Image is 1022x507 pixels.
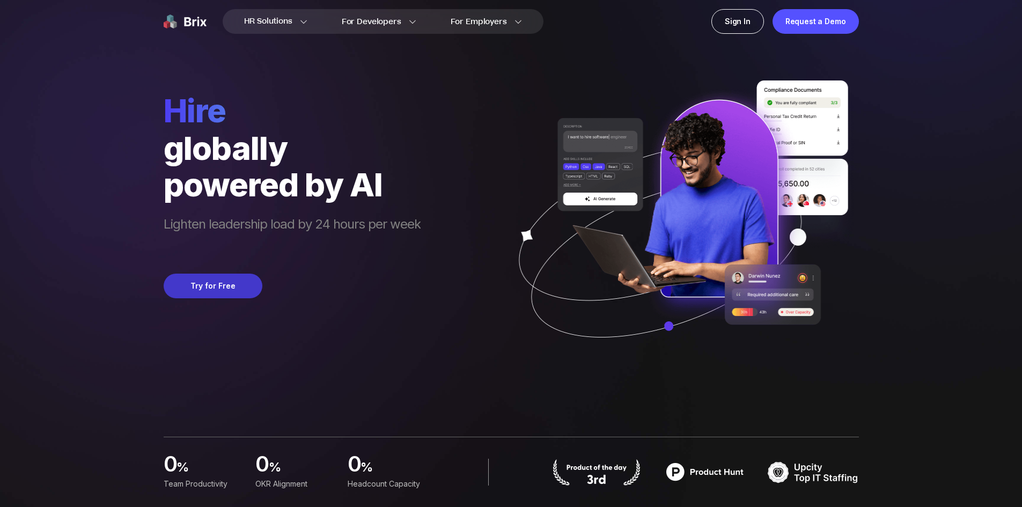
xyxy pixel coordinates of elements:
div: Team Productivity [164,478,242,490]
span: HR Solutions [244,13,292,30]
span: % [268,459,334,480]
span: For Developers [342,16,401,27]
a: Sign In [711,9,764,34]
div: powered by AI [164,166,421,203]
span: 0 [347,454,360,476]
span: hire [164,91,421,130]
span: % [361,459,427,480]
div: Headcount Capacity [347,478,426,490]
img: product hunt badge [551,459,642,486]
img: product hunt badge [659,459,751,486]
img: ai generate [499,80,859,369]
span: Lighten leadership load by 24 hours per week [164,216,421,252]
div: OKR Alignment [255,478,334,490]
span: 0 [164,454,177,476]
div: globally [164,130,421,166]
span: For Employers [451,16,507,27]
span: % [177,459,242,480]
img: TOP IT STAFFING [768,459,859,486]
button: Try for Free [164,274,262,298]
a: Request a Demo [773,9,859,34]
span: 0 [255,454,268,476]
